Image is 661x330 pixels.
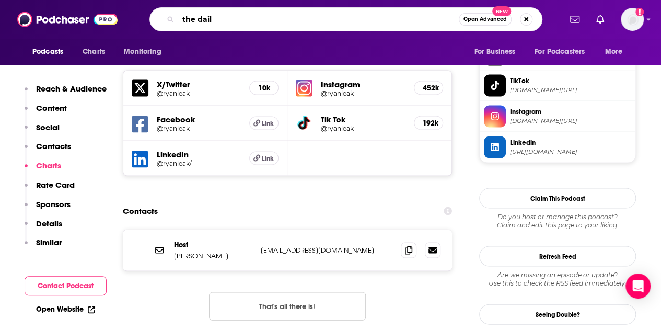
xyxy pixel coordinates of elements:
[83,44,105,59] span: Charts
[124,44,161,59] span: Monitoring
[25,276,107,295] button: Contact Podcast
[157,79,241,89] h5: X/Twitter
[36,103,67,113] p: Content
[321,79,405,89] h5: Instagram
[598,42,636,62] button: open menu
[36,84,107,94] p: Reach & Audience
[484,136,631,158] a: Linkedin[URL][DOMAIN_NAME]
[621,8,644,31] span: Logged in as BerkMarc
[123,201,158,221] h2: Contacts
[157,159,241,167] a: @ryanleak/
[484,74,631,96] a: TikTok[DOMAIN_NAME][URL]
[510,147,631,155] span: https://www.linkedin.com/in/ryanleak/
[157,114,241,124] h5: Facebook
[510,86,631,94] span: tiktok.com/@ryanleak
[621,8,644,31] img: User Profile
[423,118,434,127] h5: 192k
[117,42,175,62] button: open menu
[36,180,75,190] p: Rate Card
[258,83,270,92] h5: 10k
[484,105,631,127] a: Instagram[DOMAIN_NAME][URL]
[36,305,95,314] a: Open Website
[479,188,636,208] button: Claim This Podcast
[479,270,636,287] div: Are we missing an episode or update? Use this to check the RSS feed immediately.
[321,114,405,124] h5: Tik Tok
[25,122,60,142] button: Social
[174,240,252,249] p: Host
[510,107,631,116] span: Instagram
[25,42,77,62] button: open menu
[36,199,71,209] p: Sponsors
[157,124,241,132] a: @ryanleak
[635,8,644,16] svg: Add a profile image
[262,119,274,127] span: Link
[249,116,279,130] a: Link
[25,84,107,103] button: Reach & Audience
[25,141,71,161] button: Contacts
[528,42,600,62] button: open menu
[178,11,459,28] input: Search podcasts, credits, & more...
[36,219,62,229] p: Details
[249,151,279,165] a: Link
[36,141,71,151] p: Contacts
[25,237,62,257] button: Similar
[17,9,118,29] img: Podchaser - Follow, Share and Rate Podcasts
[321,124,405,132] a: @ryanleak
[479,304,636,324] a: Seeing Double?
[474,44,515,59] span: For Business
[25,103,67,122] button: Content
[510,138,631,147] span: Linkedin
[262,154,274,162] span: Link
[36,161,61,170] p: Charts
[25,199,71,219] button: Sponsors
[479,246,636,266] button: Refresh Feed
[32,44,63,59] span: Podcasts
[149,7,542,31] div: Search podcasts, credits, & more...
[423,83,434,92] h5: 452k
[479,212,636,229] div: Claim and edit this page to your liking.
[36,237,62,247] p: Similar
[25,219,62,238] button: Details
[174,251,252,260] p: [PERSON_NAME]
[209,292,366,320] button: Nothing here.
[25,161,61,180] button: Charts
[625,274,651,299] div: Open Intercom Messenger
[510,117,631,124] span: instagram.com/ryanleak
[459,13,512,26] button: Open AdvancedNew
[76,42,111,62] a: Charts
[605,44,623,59] span: More
[535,44,585,59] span: For Podcasters
[463,17,507,22] span: Open Advanced
[25,180,75,199] button: Rate Card
[566,10,584,28] a: Show notifications dropdown
[157,89,241,97] a: @ryanleak
[621,8,644,31] button: Show profile menu
[296,79,312,96] img: iconImage
[510,76,631,85] span: TikTok
[157,149,241,159] h5: LinkedIn
[261,245,392,254] p: [EMAIL_ADDRESS][DOMAIN_NAME]
[592,10,608,28] a: Show notifications dropdown
[467,42,528,62] button: open menu
[479,212,636,221] span: Do you host or manage this podcast?
[36,122,60,132] p: Social
[321,89,405,97] a: @ryanleak
[492,6,511,16] span: New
